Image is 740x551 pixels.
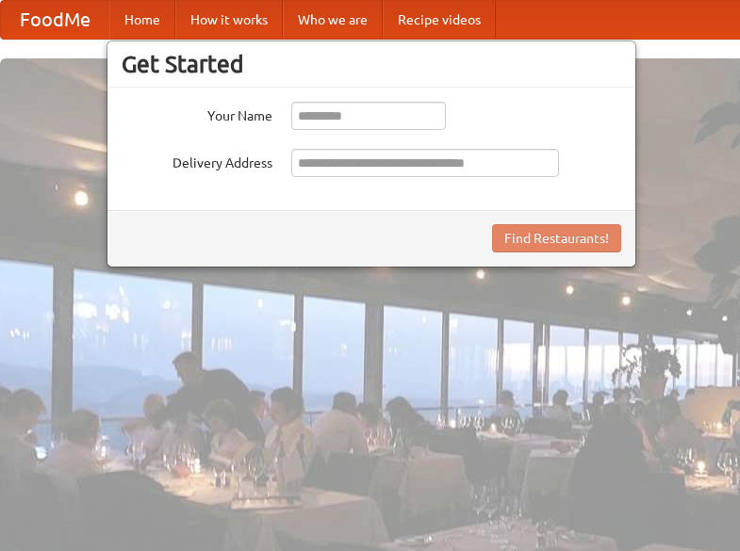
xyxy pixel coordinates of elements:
[109,1,175,39] a: Home
[175,1,283,39] a: How it works
[492,224,621,252] button: Find Restaurants!
[383,1,496,39] a: Recipe videos
[122,149,272,172] label: Delivery Address
[122,102,272,125] label: Your Name
[1,1,109,39] a: FoodMe
[122,50,621,78] h3: Get Started
[283,1,383,39] a: Who we are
